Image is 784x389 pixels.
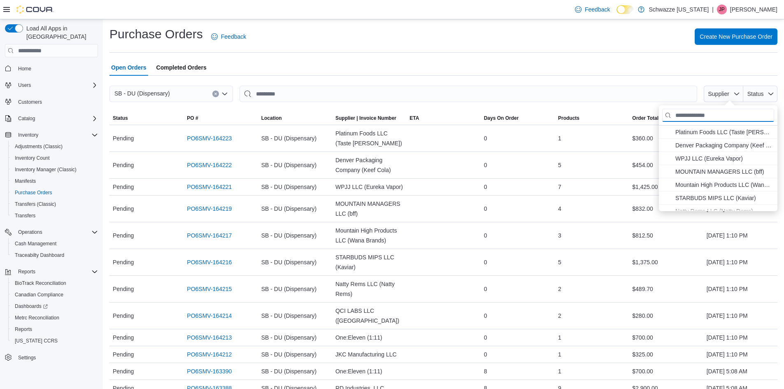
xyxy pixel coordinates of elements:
[18,354,36,361] span: Settings
[12,188,56,198] a: Purchase Orders
[629,200,703,217] div: $832.00
[2,113,101,124] button: Catalog
[558,160,561,170] span: 5
[109,112,184,125] button: Status
[332,196,406,222] div: MOUNTAIN MANAGERS LLC (bff)
[156,59,207,76] span: Completed Orders
[700,33,772,41] span: Create New Purchase Order
[240,86,697,102] input: This is a search bar. After typing your query, hit enter to filter the results lower in the page.
[187,204,232,214] a: PO6SMV-164219
[8,312,101,324] button: Metrc Reconciliation
[406,112,480,125] button: ETA
[15,130,42,140] button: Inventory
[558,257,561,267] span: 5
[558,204,561,214] span: 4
[2,352,101,363] button: Settings
[221,33,246,41] span: Feedback
[662,109,774,122] input: Supplier
[675,154,772,163] span: WPJJ LLC (Eureka Vapor)
[187,182,232,192] a: PO6SMV-164221
[719,5,725,14] span: JP
[484,311,487,321] span: 0
[8,249,101,261] button: Traceabilty Dashboard
[113,115,128,121] span: Status
[8,277,101,289] button: BioTrack Reconciliation
[629,363,703,380] div: $700.00
[261,333,317,342] span: SB - DU (Dispensary)
[15,240,56,247] span: Cash Management
[261,160,317,170] span: SB - DU (Dispensary)
[659,126,777,139] li: Platinum Foods LLC (Taste Budz)
[12,324,35,334] a: Reports
[629,254,703,270] div: $1,375.00
[113,231,134,240] span: Pending
[585,5,610,14] span: Feedback
[629,130,703,147] div: $360.00
[8,164,101,175] button: Inventory Manager (Classic)
[113,284,134,294] span: Pending
[747,91,764,97] span: Status
[332,222,406,249] div: Mountain High Products LLC (Wana Brands)
[261,115,282,121] div: Location
[616,5,634,14] input: Dark Mode
[8,324,101,335] button: Reports
[15,63,98,73] span: Home
[113,349,134,359] span: Pending
[12,250,98,260] span: Traceabilty Dashboard
[8,141,101,152] button: Adjustments (Classic)
[261,349,317,359] span: SB - DU (Dispensary)
[8,300,101,312] a: Dashboards
[695,28,777,45] button: Create New Purchase Order
[2,79,101,91] button: Users
[703,254,777,270] div: [DATE] 1:10 PM
[15,227,98,237] span: Operations
[703,329,777,346] div: [DATE] 1:10 PM
[12,211,98,221] span: Transfers
[187,349,232,359] a: PO6SMV-164212
[675,167,772,177] span: MOUNTAIN MANAGERS LLC (bff)
[675,140,772,150] span: Denver Packaging Company (Keef Cola)
[12,188,98,198] span: Purchase Orders
[12,301,51,311] a: Dashboards
[23,24,98,41] span: Load All Apps in [GEOGRAPHIC_DATA]
[15,338,58,344] span: [US_STATE] CCRS
[703,281,777,297] div: [DATE] 1:10 PM
[717,5,727,14] div: Jimmy Peters
[704,86,743,102] button: Supplier
[12,313,98,323] span: Metrc Reconciliation
[15,155,50,161] span: Inventory Count
[18,65,31,72] span: Home
[659,205,777,218] li: Natty Rems LLC (Natty Rems)
[484,133,487,143] span: 0
[659,178,777,191] li: Mountain High Products LLC (Wana Brands)
[332,303,406,329] div: QCI LABS LLC ([GEOGRAPHIC_DATA])
[261,366,317,376] span: SB - DU (Dispensary)
[730,5,777,14] p: [PERSON_NAME]
[8,175,101,187] button: Manifests
[675,127,772,137] span: Platinum Foods LLC (Taste [PERSON_NAME])
[659,152,777,165] li: WPJJ LLC (Eureka Vapor)
[113,160,134,170] span: Pending
[18,99,42,105] span: Customers
[481,112,555,125] button: Days On Order
[15,166,77,173] span: Inventory Manager (Classic)
[632,115,658,121] span: Order Total
[558,182,561,192] span: 7
[8,210,101,221] button: Transfers
[675,206,772,216] span: Natty Rems LLC (Natty Rems)
[629,112,703,125] button: Order Total
[15,212,35,219] span: Transfers
[12,324,98,334] span: Reports
[555,112,629,125] button: Products
[15,314,59,321] span: Metrc Reconciliation
[12,165,80,175] a: Inventory Manager (Classic)
[15,64,35,74] a: Home
[332,329,406,346] div: One:Eleven (1:11)
[15,114,38,123] button: Catalog
[558,115,579,121] span: Products
[629,329,703,346] div: $700.00
[111,59,147,76] span: Open Orders
[113,366,134,376] span: Pending
[332,346,406,363] div: JKC Manufacturing LLC
[12,199,59,209] a: Transfers (Classic)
